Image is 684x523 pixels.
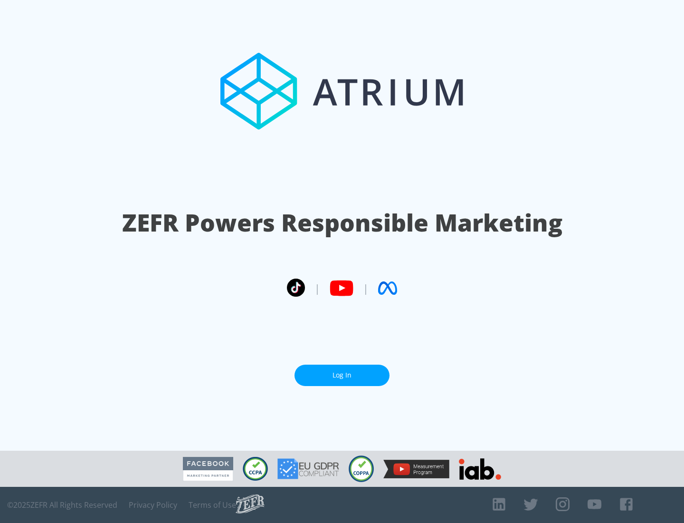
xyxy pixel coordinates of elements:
span: | [314,281,320,295]
span: | [363,281,369,295]
img: IAB [459,458,501,480]
img: Facebook Marketing Partner [183,457,233,481]
a: Log In [294,365,389,386]
a: Terms of Use [189,500,236,510]
img: CCPA Compliant [243,457,268,481]
h1: ZEFR Powers Responsible Marketing [122,206,562,239]
img: YouTube Measurement Program [383,460,449,478]
img: COPPA Compliant [349,455,374,482]
a: Privacy Policy [129,500,177,510]
span: © 2025 ZEFR All Rights Reserved [7,500,117,510]
img: GDPR Compliant [277,458,339,479]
